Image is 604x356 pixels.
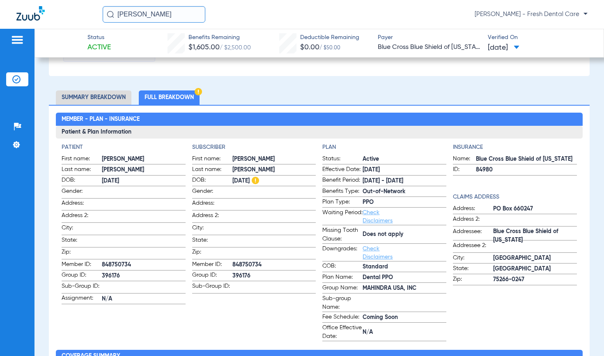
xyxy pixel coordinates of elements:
span: Zip: [192,248,232,259]
span: PO Box 660247 [493,205,577,213]
span: [GEOGRAPHIC_DATA] [493,265,577,273]
span: State: [192,236,232,247]
span: [PERSON_NAME] [102,155,186,164]
img: Hazard [195,88,202,95]
span: Sub-group Name: [322,294,363,312]
h2: Member - Plan - Insurance [56,113,583,126]
span: [DATE] [232,177,316,185]
input: Search for patients [103,6,205,23]
span: [DATE] - [DATE] [363,177,446,185]
span: Status [87,33,111,42]
span: Blue Cross Blue Shield of [US_STATE] [378,42,480,53]
span: Gender: [62,187,102,198]
span: 396176 [102,272,186,280]
span: Group Name: [322,284,363,294]
h4: Plan [322,143,446,152]
img: Search Icon [107,11,114,18]
h3: Patient & Plan Information [56,126,583,139]
span: Sub-Group ID: [192,282,232,293]
span: Office Effective Date: [322,324,363,341]
span: DOB: [62,176,102,186]
span: Address 2: [192,211,232,222]
app-breakdown-title: Insurance [453,143,577,152]
img: Hazard [252,177,259,184]
span: City: [192,224,232,235]
a: Check Disclaimers [363,210,393,224]
span: N/A [363,328,446,337]
span: Benefit Period: [322,176,363,186]
span: Address 2: [62,211,102,222]
span: Sub-Group ID: [62,282,102,293]
span: Member ID: [192,260,232,270]
span: Last name: [192,165,232,175]
h4: Claims Address [453,193,577,201]
span: $0.00 [300,44,319,51]
h4: Subscriber [192,143,316,152]
span: [PERSON_NAME] [102,166,186,174]
span: Zip: [453,275,493,285]
span: Status: [322,155,363,164]
span: [DATE] [363,166,446,174]
span: Fee Schedule: [322,313,363,323]
span: / $2,500.00 [220,45,251,51]
span: Group ID: [62,271,102,281]
li: Summary Breakdown [56,90,131,105]
span: State: [62,236,102,247]
span: Address: [453,204,493,214]
span: MAHINDRA USA, INC [363,284,446,293]
span: [GEOGRAPHIC_DATA] [493,254,577,263]
span: Address: [62,199,102,210]
span: Name: [453,155,476,164]
span: Missing Tooth Clause: [322,226,363,243]
span: City: [453,254,493,264]
span: PPO [363,198,446,207]
li: Full Breakdown [139,90,200,105]
span: Addressee: [453,227,493,240]
span: Blue Cross Blue Shield of [US_STATE] [493,231,577,240]
span: ID: [453,165,476,175]
span: Plan Type: [322,198,363,208]
img: Zuub Logo [16,6,45,21]
span: Member ID: [62,260,102,270]
span: [PERSON_NAME] [232,155,316,164]
span: Address: [192,199,232,210]
span: Dental PPO [363,273,446,282]
iframe: Chat Widget [563,317,604,356]
span: Verified On [488,33,590,42]
span: 75266-0247 [493,275,577,284]
span: Effective Date: [322,165,363,175]
span: Zip: [62,248,102,259]
span: Benefits Type: [322,187,363,197]
h4: Patient [62,143,186,152]
span: State: [453,264,493,274]
span: Waiting Period: [322,208,363,225]
span: Assignment: [62,294,102,304]
span: Addressee 2: [453,241,493,252]
span: / $50.00 [319,46,340,51]
span: [PERSON_NAME] - Fresh Dental Care [475,10,588,18]
span: First name: [192,155,232,164]
span: City: [62,224,102,235]
span: Active [363,155,446,164]
span: Downgrades: [322,245,363,261]
span: Benefits Remaining [188,33,251,42]
span: Gender: [192,187,232,198]
span: $1,605.00 [188,44,220,51]
span: 396176 [232,272,316,280]
span: [DATE] [102,177,186,185]
span: First name: [62,155,102,164]
span: Active [87,42,111,53]
span: COB: [322,262,363,272]
span: Payer [378,33,480,42]
span: DOB: [192,176,232,186]
span: Blue Cross Blue Shield of [US_STATE] [476,155,577,164]
span: Last name: [62,165,102,175]
span: 84980 [476,166,577,174]
span: Plan Name: [322,273,363,283]
span: [DATE] [488,43,519,53]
